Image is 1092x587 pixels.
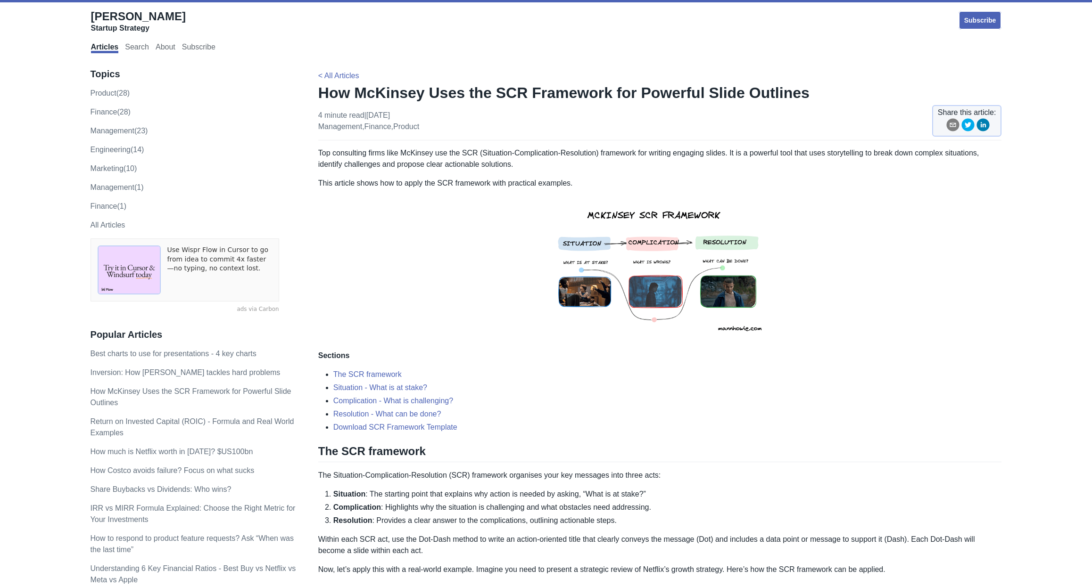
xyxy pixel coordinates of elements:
span: [PERSON_NAME] [91,10,186,23]
a: IRR vs MIRR Formula Explained: Choose the Right Metric for Your Investments [91,504,296,523]
img: mckinsey scr framework [544,196,776,342]
a: ads via Carbon [91,305,279,314]
a: Finance(1) [91,202,126,210]
a: finance [364,122,391,130]
a: Subscribe [959,11,1002,30]
a: Understanding 6 Key Financial Ratios - Best Buy vs Netflix vs Meta vs Apple [91,564,296,584]
a: Complication - What is challenging? [333,397,453,405]
a: How Costco avoids failure? Focus on what sucks [91,466,255,474]
button: twitter [961,118,975,135]
a: How to respond to product feature requests? Ask “When was the last time” [91,534,294,554]
a: How McKinsey Uses the SCR Framework for Powerful Slide Outlines [91,387,291,407]
p: Top consulting firms like McKinsey use the SCR (Situation-Complication-Resolution) framework for ... [318,147,1002,170]
a: All Articles [91,221,125,229]
a: [PERSON_NAME]Startup Strategy [91,9,186,33]
a: How much is Netflix worth in [DATE]? $US100bn [91,448,253,456]
a: Use Wispr Flow in Cursor to go from idea to commit 4x faster—no typing, no context lost. [167,245,272,294]
h3: Popular Articles [91,329,298,341]
p: Within each SCR act, use the Dot-Dash method to write an action-oriented title that clearly conve... [318,534,1002,556]
button: email [946,118,960,135]
a: product(28) [91,89,130,97]
p: Now, let’s apply this with a real-world example. Imagine you need to present a strategic review o... [318,564,1002,575]
a: management(23) [91,127,148,135]
a: Management(1) [91,183,144,191]
div: Startup Strategy [91,24,186,33]
a: marketing(10) [91,164,137,172]
strong: Sections [318,351,350,359]
p: This article shows how to apply the SCR framework with practical examples. [318,178,1002,189]
a: management [318,122,362,130]
a: Share Buybacks vs Dividends: Who wins? [91,485,232,493]
a: About [156,43,175,53]
a: finance(28) [91,108,131,116]
a: engineering(14) [91,146,144,154]
a: product [393,122,419,130]
a: Situation - What is at stake? [333,383,427,391]
span: Share this article: [938,107,996,118]
li: : Provides a clear answer to the complications, outlining actionable steps. [333,515,1002,526]
a: Best charts to use for presentations - 4 key charts [91,350,256,358]
a: Articles [91,43,119,53]
p: 4 minute read | [DATE] , , [318,110,419,132]
a: < All Articles [318,72,359,80]
h2: The SCR framework [318,444,1002,462]
a: Search [125,43,149,53]
button: linkedin [976,118,990,135]
h3: Topics [91,68,298,80]
a: The SCR framework [333,370,402,378]
li: : The starting point that explains why action is needed by asking, “What is at stake?” [333,489,1002,500]
strong: Situation [333,490,365,498]
img: ads via Carbon [98,245,161,294]
h1: How McKinsey Uses the SCR Framework for Powerful Slide Outlines [318,83,1002,102]
p: The Situation-Complication-Resolution (SCR) framework organises your key messages into three acts: [318,470,1002,481]
strong: Resolution [333,516,372,524]
a: Download SCR Framework Template [333,423,457,431]
a: Inversion: How [PERSON_NAME] tackles hard problems [91,368,281,376]
a: Resolution - What can be done? [333,410,441,418]
li: : Highlights why the situation is challenging and what obstacles need addressing. [333,502,1002,513]
a: Subscribe [182,43,215,53]
strong: Complication [333,503,381,511]
a: Return on Invested Capital (ROIC) - Formula and Real World Examples [91,417,294,437]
